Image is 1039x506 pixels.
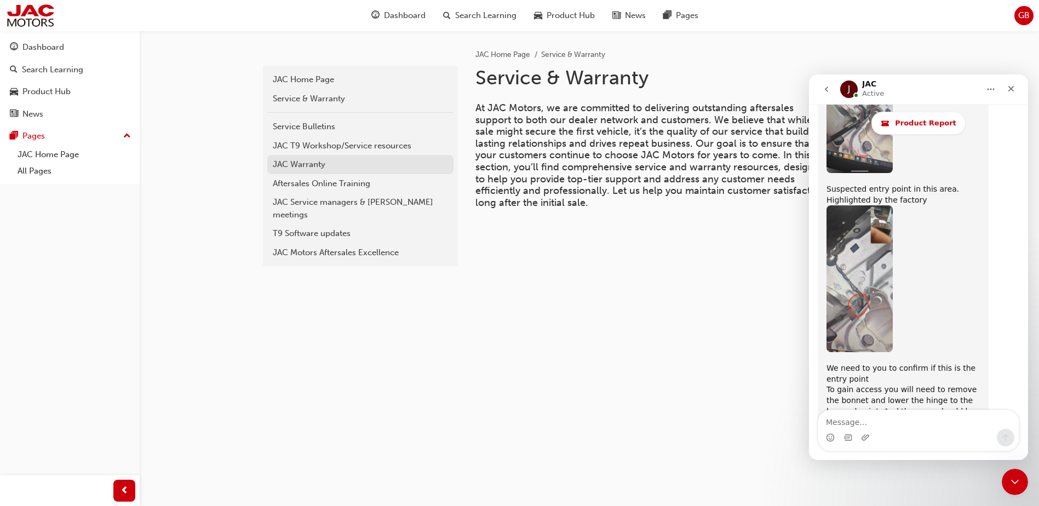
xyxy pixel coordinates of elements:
a: JAC Home Page [475,50,530,59]
span: Pages [676,9,698,22]
textarea: Message… [9,336,210,354]
div: Service & Warranty [273,93,448,105]
a: All Pages [13,163,135,180]
a: Dashboard [4,37,135,58]
a: Product Hub [4,82,135,102]
a: news-iconNews [604,4,655,27]
span: car-icon [10,87,18,97]
button: Emoji picker [17,359,26,367]
div: Suspected entry point in this area. Highlighted by the factory [18,110,171,131]
div: JAC Home Page [273,73,448,86]
a: car-iconProduct Hub [525,4,604,27]
span: guage-icon [10,43,18,53]
div: JAC Motors Aftersales Excellence [273,246,448,259]
a: JAC Service managers & [PERSON_NAME] meetings [267,193,454,224]
a: pages-iconPages [655,4,707,27]
span: guage-icon [371,9,380,22]
span: Dashboard [384,9,426,22]
li: Service & Warranty [541,49,605,61]
button: Gif picker [35,359,43,367]
span: news-icon [10,110,18,119]
button: Pages [4,126,135,146]
div: JAC T9 Workshop/Service resources [273,140,448,152]
div: T9 Software updates [273,227,448,240]
span: up-icon [123,129,131,143]
span: car-icon [534,9,542,22]
a: News [4,104,135,124]
span: Product Hub [547,9,595,22]
iframe: Intercom live chat [809,74,1028,460]
div: Pages [22,130,45,142]
span: News [625,9,646,22]
div: Product Hub [22,85,71,98]
img: jac-portal [5,3,55,28]
button: DashboardSearch LearningProduct HubNews [4,35,135,126]
div: JAC Warranty [273,158,448,171]
h1: Service & Warranty [475,66,835,90]
div: Dashboard [22,41,64,54]
div: Search Learning [22,64,83,76]
div: Service Bulletins [273,120,448,133]
span: At JAC Motors, we are committed to delivering outstanding aftersales support to both our dealer n... [475,102,828,209]
span: pages-icon [10,131,18,141]
button: Send a message… [188,354,205,372]
button: Upload attachment [52,359,61,367]
a: JAC Warranty [267,155,454,174]
div: News [22,108,43,120]
div: We need to you to confirm if this is the entry point [18,289,171,310]
a: Aftersales Online Training [267,174,454,193]
a: JAC Home Page [13,146,135,163]
a: T9 Software updates [267,224,454,243]
a: JAC Motors Aftersales Excellence [267,243,454,262]
span: search-icon [10,65,18,75]
span: prev-icon [120,484,129,498]
span: pages-icon [663,9,671,22]
a: Search Learning [4,60,135,80]
iframe: Intercom live chat [1002,469,1028,495]
div: JAC Service managers & [PERSON_NAME] meetings [273,196,448,221]
a: guage-iconDashboard [363,4,434,27]
a: Service Bulletins [267,117,454,136]
a: JAC T9 Workshop/Service resources [267,136,454,156]
button: GB [1014,6,1034,25]
span: news-icon [612,9,621,22]
a: search-iconSearch Learning [434,4,525,27]
div: Aftersales Online Training [273,177,448,190]
a: Service & Warranty [267,89,454,108]
a: JAC Home Page [267,70,454,89]
span: Search Learning [455,9,516,22]
span: search-icon [443,9,451,22]
span: GB [1018,9,1030,22]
